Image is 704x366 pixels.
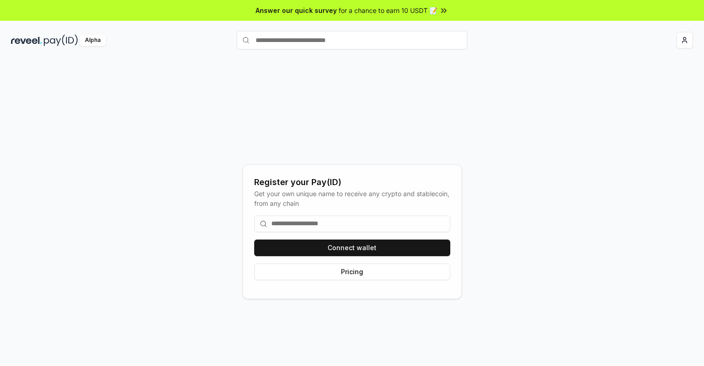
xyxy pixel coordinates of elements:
img: pay_id [44,35,78,46]
span: for a chance to earn 10 USDT 📝 [339,6,437,15]
div: Register your Pay(ID) [254,176,450,189]
div: Get your own unique name to receive any crypto and stablecoin, from any chain [254,189,450,208]
img: reveel_dark [11,35,42,46]
button: Connect wallet [254,240,450,256]
div: Alpha [80,35,106,46]
button: Pricing [254,264,450,280]
span: Answer our quick survey [256,6,337,15]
